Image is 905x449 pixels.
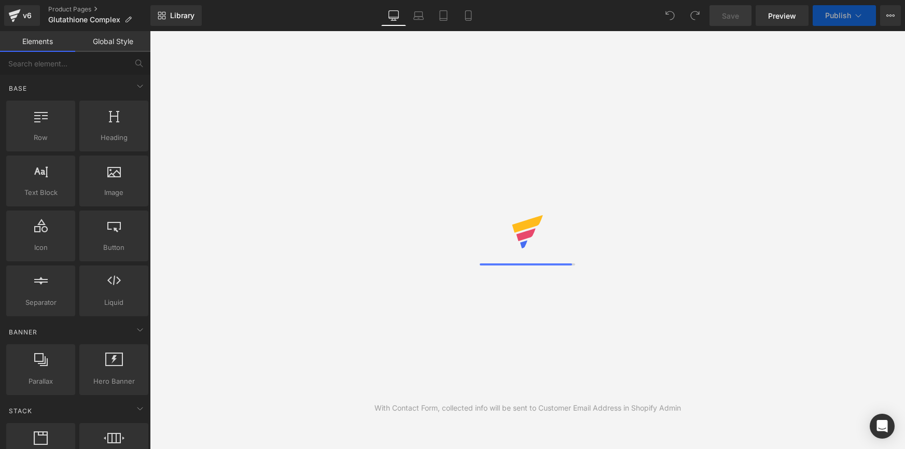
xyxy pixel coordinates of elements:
span: Glutathione Complex [48,16,120,24]
button: Undo [660,5,680,26]
a: New Library [150,5,202,26]
span: Save [722,10,739,21]
a: v6 [4,5,40,26]
span: Banner [8,327,38,337]
a: Laptop [406,5,431,26]
a: Global Style [75,31,150,52]
span: Parallax [9,376,72,387]
span: Text Block [9,187,72,198]
div: With Contact Form, collected info will be sent to Customer Email Address in Shopify Admin [374,402,681,414]
span: Icon [9,242,72,253]
span: Base [8,83,28,93]
a: Mobile [456,5,481,26]
span: Liquid [82,297,145,308]
div: Open Intercom Messenger [870,414,895,439]
span: Image [82,187,145,198]
button: More [880,5,901,26]
span: Hero Banner [82,376,145,387]
a: Preview [756,5,809,26]
span: Row [9,132,72,143]
span: Stack [8,406,33,416]
span: Library [170,11,194,20]
a: Tablet [431,5,456,26]
a: Desktop [381,5,406,26]
button: Redo [685,5,705,26]
span: Button [82,242,145,253]
span: Publish [825,11,851,20]
div: v6 [21,9,34,22]
button: Publish [813,5,876,26]
span: Separator [9,297,72,308]
a: Product Pages [48,5,150,13]
span: Heading [82,132,145,143]
span: Preview [768,10,796,21]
